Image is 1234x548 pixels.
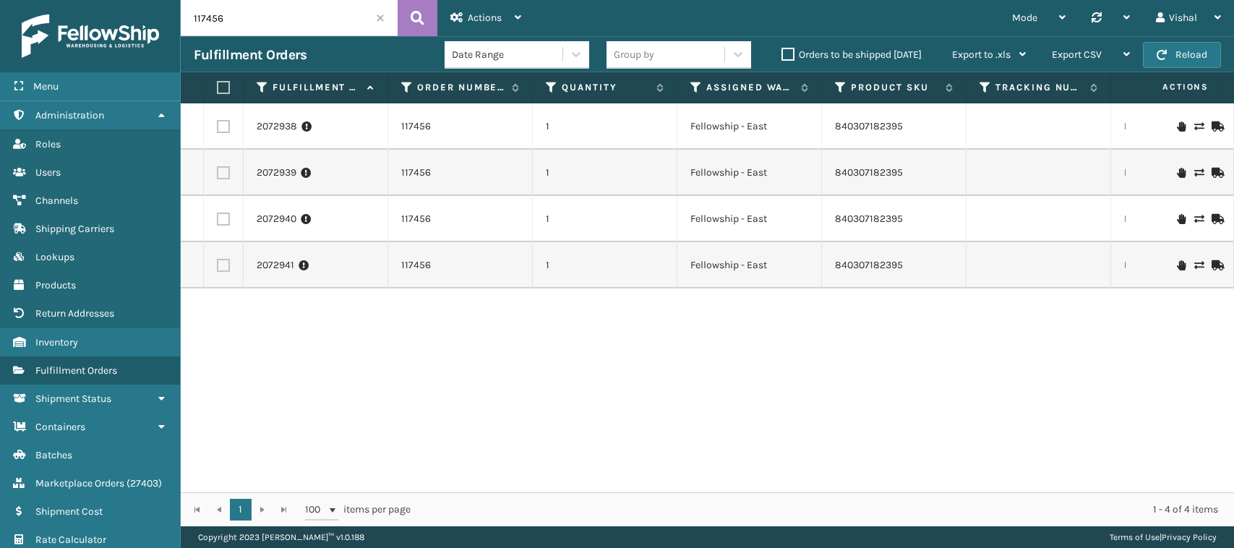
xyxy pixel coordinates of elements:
button: Reload [1143,42,1221,68]
i: Change shipping [1194,214,1203,224]
i: On Hold [1177,121,1186,132]
span: Lookups [35,251,74,263]
a: 840307182395 [835,120,903,132]
span: Rate Calculator [35,534,106,546]
label: Product SKU [851,81,938,94]
div: 1 - 4 of 4 items [431,502,1218,517]
h3: Fulfillment Orders [194,46,307,64]
span: Actions [468,12,502,24]
i: Change shipping [1194,260,1203,270]
span: items per page [305,499,411,521]
div: Group by [614,47,654,62]
div: Date Range [452,47,564,62]
a: 117456 [401,258,431,273]
td: 1 [533,242,677,288]
label: Orders to be shipped [DATE] [781,48,922,61]
a: 117456 [401,166,431,180]
span: Mode [1012,12,1037,24]
a: Terms of Use [1110,532,1160,542]
span: Products [35,279,76,291]
a: 2072938 [257,119,297,134]
a: 2072941 [257,258,294,273]
span: Menu [33,80,59,93]
i: On Hold [1177,168,1186,178]
td: 1 [533,103,677,150]
div: | [1110,526,1217,548]
i: Mark as Shipped [1212,260,1220,270]
p: Copyright 2023 [PERSON_NAME]™ v 1.0.188 [198,526,364,548]
label: Order Number [417,81,505,94]
label: Quantity [562,81,649,94]
td: Fellowship - East [677,242,822,288]
i: Mark as Shipped [1212,214,1220,224]
span: Shipment Status [35,393,111,405]
i: Mark as Shipped [1212,121,1220,132]
span: Administration [35,109,104,121]
img: logo [22,14,159,58]
td: 1 [533,196,677,242]
i: Change shipping [1194,168,1203,178]
span: Containers [35,421,85,433]
i: On Hold [1177,214,1186,224]
span: Batches [35,449,72,461]
a: 840307182395 [835,166,903,179]
label: Assigned Warehouse [706,81,794,94]
a: 840307182395 [835,213,903,225]
td: 1 [533,150,677,196]
span: Users [35,166,61,179]
span: Shipment Cost [35,505,103,518]
i: On Hold [1177,260,1186,270]
label: Tracking Number [995,81,1083,94]
a: 840307182395 [835,259,903,271]
span: Return Addresses [35,307,114,320]
span: Roles [35,138,61,150]
span: Channels [35,194,78,207]
td: Fellowship - East [677,150,822,196]
a: 1 [230,499,252,521]
span: Shipping Carriers [35,223,114,235]
label: Fulfillment Order Id [273,81,360,94]
span: Inventory [35,336,78,348]
span: Fulfillment Orders [35,364,117,377]
span: ( 27403 ) [127,477,162,489]
i: Mark as Shipped [1212,168,1220,178]
a: 2072940 [257,212,296,226]
a: 2072939 [257,166,296,180]
a: 117456 [401,119,431,134]
span: Marketplace Orders [35,477,124,489]
a: Privacy Policy [1162,532,1217,542]
span: Export to .xls [952,48,1011,61]
span: Export CSV [1052,48,1102,61]
td: Fellowship - East [677,196,822,242]
i: Change shipping [1194,121,1203,132]
td: Fellowship - East [677,103,822,150]
span: Actions [1117,75,1217,99]
span: 100 [305,502,327,517]
a: 117456 [401,212,431,226]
